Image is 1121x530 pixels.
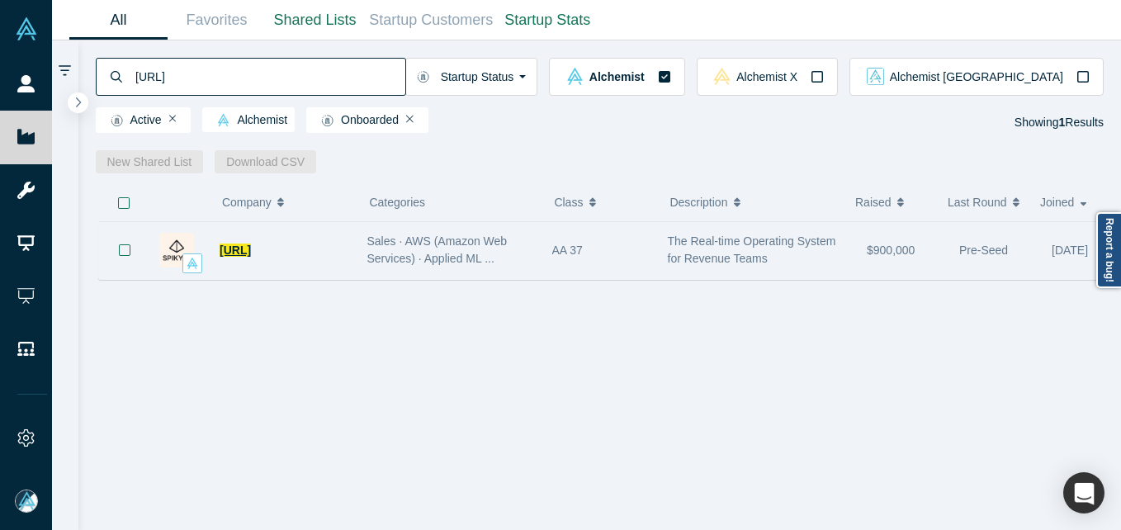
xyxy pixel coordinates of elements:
[549,58,684,96] button: alchemist Vault LogoAlchemist
[959,244,1008,257] span: Pre-Seed
[566,68,584,85] img: alchemist Vault Logo
[948,185,1023,220] button: Last Round
[222,185,343,220] button: Company
[855,185,892,220] span: Raised
[1059,116,1066,129] strong: 1
[210,114,287,127] span: Alchemist
[855,185,930,220] button: Raised
[713,68,731,85] img: alchemistx Vault Logo
[15,490,38,513] img: Mia Scott's Account
[96,150,204,173] button: New Shared List
[406,113,414,125] button: Remove Filter
[417,70,429,83] img: Startup status
[669,185,838,220] button: Description
[369,196,425,209] span: Categories
[15,17,38,40] img: Alchemist Vault Logo
[1096,212,1121,288] a: Report a bug!
[669,185,727,220] span: Description
[321,114,333,127] img: Startup status
[69,1,168,40] a: All
[554,185,644,220] button: Class
[266,1,364,40] a: Shared Lists
[1015,116,1104,129] span: Showing Results
[364,1,499,40] a: Startup Customers
[103,114,162,127] span: Active
[1040,185,1092,220] button: Joined
[1052,244,1088,257] span: [DATE]
[222,185,272,220] span: Company
[215,150,316,173] button: Download CSV
[552,222,650,279] div: AA 37
[169,113,177,125] button: Remove Filter
[589,71,645,83] span: Alchemist
[1040,185,1074,220] span: Joined
[134,57,405,96] input: Search by company name, class, customer, one-liner or category
[867,244,915,257] span: $900,000
[890,71,1063,83] span: Alchemist [GEOGRAPHIC_DATA]
[187,258,198,269] img: alchemist Vault Logo
[159,233,194,267] img: Spiky.ai's Logo
[849,58,1104,96] button: alchemist_aj Vault LogoAlchemist [GEOGRAPHIC_DATA]
[948,185,1007,220] span: Last Round
[668,234,836,265] span: The Real-time Operating System for Revenue Teams
[367,234,508,265] span: Sales · AWS (Amazon Web Services) · Applied ML ...
[736,71,797,83] span: Alchemist X
[554,185,583,220] span: Class
[99,221,150,279] button: Bookmark
[405,58,538,96] button: Startup Status
[220,244,251,257] a: [URL]
[867,68,884,85] img: alchemist_aj Vault Logo
[111,114,123,127] img: Startup status
[697,58,838,96] button: alchemistx Vault LogoAlchemist X
[314,114,399,127] span: Onboarded
[217,114,229,126] img: alchemist Vault Logo
[168,1,266,40] a: Favorites
[499,1,597,40] a: Startup Stats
